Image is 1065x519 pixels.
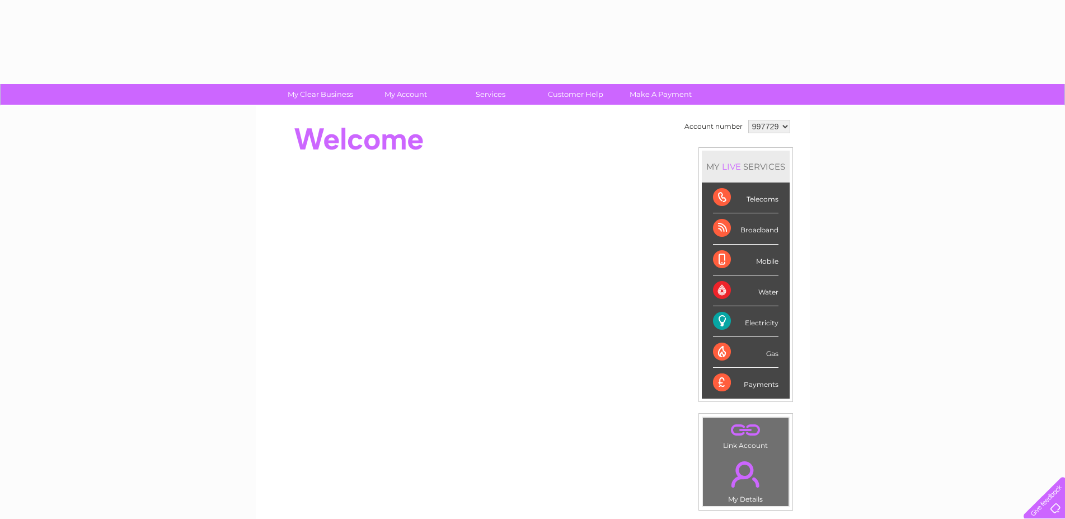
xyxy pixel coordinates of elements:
[713,306,778,337] div: Electricity
[444,84,537,105] a: Services
[702,151,790,183] div: MY SERVICES
[359,84,452,105] a: My Account
[702,452,789,507] td: My Details
[713,213,778,244] div: Broadband
[274,84,367,105] a: My Clear Business
[614,84,707,105] a: Make A Payment
[682,117,745,136] td: Account number
[713,368,778,398] div: Payments
[713,245,778,275] div: Mobile
[702,417,789,452] td: Link Account
[706,455,786,494] a: .
[713,183,778,213] div: Telecoms
[706,420,786,440] a: .
[529,84,622,105] a: Customer Help
[713,337,778,368] div: Gas
[713,275,778,306] div: Water
[720,161,743,172] div: LIVE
